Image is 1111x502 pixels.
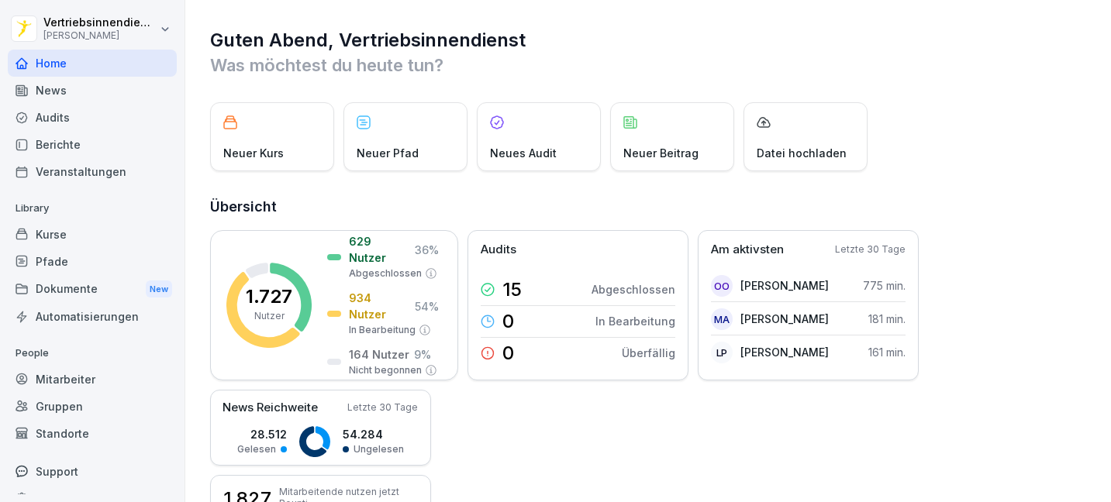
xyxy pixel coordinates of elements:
[8,303,177,330] a: Automatisierungen
[711,241,784,259] p: Am aktivsten
[740,277,829,294] p: [PERSON_NAME]
[8,158,177,185] a: Veranstaltungen
[146,280,172,298] div: New
[223,145,284,161] p: Neuer Kurs
[623,145,699,161] p: Neuer Beitrag
[415,242,439,258] p: 36 %
[415,298,439,315] p: 54 %
[8,196,177,221] p: Library
[711,275,733,297] div: OO
[740,311,829,327] p: [PERSON_NAME]
[210,28,1088,53] h1: Guten Abend, Vertriebsinnendienst
[502,344,514,363] p: 0
[357,145,419,161] p: Neuer Pfad
[8,131,177,158] a: Berichte
[502,280,522,299] p: 15
[481,241,516,259] p: Audits
[863,277,906,294] p: 775 min.
[343,426,404,442] p: 54.284
[237,442,276,456] p: Gelesen
[43,16,157,29] p: Vertriebsinnendienst
[414,346,431,363] p: 9 %
[254,309,285,323] p: Nutzer
[237,426,287,442] p: 28.512
[210,196,1088,218] h2: Übersicht
[349,266,422,280] p: Abgeschlossen
[347,401,418,414] p: Letzte 30 Tage
[8,50,177,77] a: Home
[868,344,906,360] p: 161 min.
[349,346,409,363] p: 164 Nutzer
[210,53,1088,77] p: Was möchtest du heute tun?
[711,308,733,330] div: MA
[8,275,177,304] div: Dokumente
[354,442,404,456] p: Ungelesen
[835,242,906,256] p: Letzte 30 Tage
[490,145,557,161] p: Neues Audit
[502,312,514,331] p: 0
[246,287,292,306] p: 1.727
[740,344,829,360] p: [PERSON_NAME]
[8,275,177,304] a: DokumenteNew
[8,341,177,366] p: People
[8,458,177,485] div: Support
[223,399,318,417] p: News Reichweite
[43,30,157,41] p: [PERSON_NAME]
[595,313,675,329] p: In Bearbeitung
[349,323,416,337] p: In Bearbeitung
[8,77,177,104] a: News
[711,342,733,363] div: LP
[8,393,177,420] a: Gruppen
[8,420,177,447] a: Standorte
[592,281,675,297] p: Abgeschlossen
[8,248,177,275] a: Pfade
[349,363,422,377] p: Nicht begonnen
[349,290,410,322] p: 934 Nutzer
[622,345,675,361] p: Überfällig
[8,366,177,393] a: Mitarbeiter
[349,233,410,266] p: 629 Nutzer
[8,221,177,248] a: Kurse
[868,311,906,327] p: 181 min.
[757,145,847,161] p: Datei hochladen
[8,104,177,131] a: Audits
